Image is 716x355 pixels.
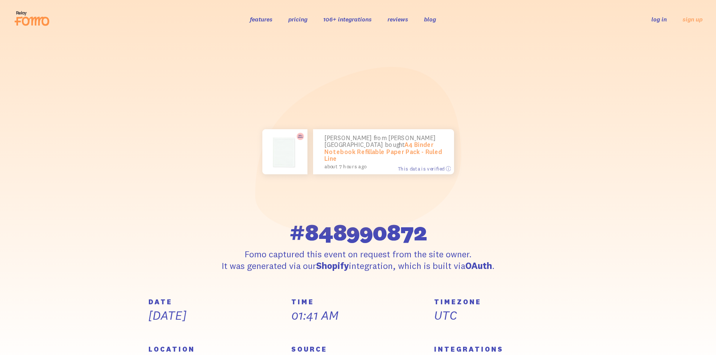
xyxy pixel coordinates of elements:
h5: TIME [291,299,425,305]
a: pricing [288,15,307,23]
a: log in [651,15,667,23]
span: This data is verified ⓘ [398,165,451,172]
h5: INTEGRATIONS [434,346,568,353]
img: a4-binder-notebook-refillable-paper-pack-ruled-lines_small.png [262,129,307,174]
small: about 7 hours ago [324,163,439,169]
h5: SOURCE [291,346,425,353]
a: 106+ integrations [323,15,372,23]
a: blog [424,15,436,23]
h5: LOCATION [148,346,282,353]
p: [PERSON_NAME] from [PERSON_NAME][GEOGRAPHIC_DATA] bought [324,134,443,169]
strong: Shopify [316,260,349,271]
p: Fomo captured this event on request from the site owner. It was generated via our integration, wh... [220,248,497,272]
strong: OAuth [465,260,492,271]
a: features [250,15,272,23]
h5: DATE [148,299,282,305]
h5: TIMEZONE [434,299,568,305]
span: #848990872 [289,221,427,244]
p: [DATE] [148,308,282,323]
p: UTC [434,308,568,323]
a: reviews [388,15,408,23]
a: A4 Binder Notebook Refillable Paper Pack - Ruled Line [324,141,442,162]
p: 01:41 AM [291,308,425,323]
a: sign up [683,15,702,23]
